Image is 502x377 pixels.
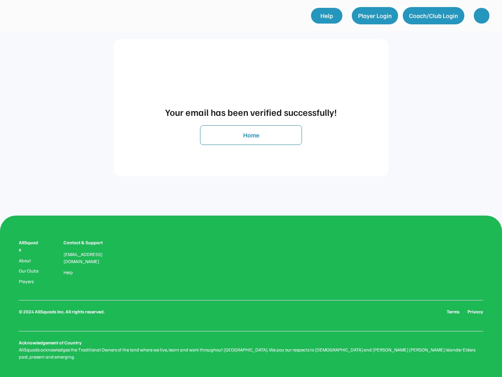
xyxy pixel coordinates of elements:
a: About [19,258,40,264]
button: Coach/Club Login [403,7,464,24]
a: Terms [447,308,460,315]
img: yH5BAEAAAAALAAAAAABAAEAAAIBRAA7 [14,8,93,23]
div: AllSquads acknowledges the Traditional Owners of the land where we live, learn and work throughou... [19,346,483,361]
a: Our Clubs [19,268,40,274]
a: Help [64,270,73,275]
div: © 2024 AllSquads Inc. All rights reserved. [19,308,105,315]
div: Acknowledgement of Country [19,339,82,346]
a: Help [311,8,342,24]
a: Privacy [467,308,483,315]
div: Your email has been verified successfully! [122,105,380,119]
img: yH5BAEAAAAALAAAAAABAAEAAAIBRAA7 [426,239,483,251]
button: Home [200,125,302,145]
div: [EMAIL_ADDRESS][DOMAIN_NAME] [64,251,112,265]
button: Player Login [352,7,398,24]
img: yH5BAEAAAAALAAAAAABAAEAAAIBRAA7 [474,260,483,269]
div: AllSquads [19,239,40,253]
img: yH5BAEAAAAALAAAAAABAAEAAAIBRAA7 [216,63,286,99]
img: yH5BAEAAAAALAAAAAABAAEAAAIBRAA7 [449,260,458,269]
img: yH5BAEAAAAALAAAAAABAAEAAAIBRAA7 [478,12,486,20]
img: yH5BAEAAAAALAAAAAABAAEAAAIBRAA7 [461,260,471,269]
div: Contact & Support [64,239,112,246]
a: Players [19,279,40,284]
